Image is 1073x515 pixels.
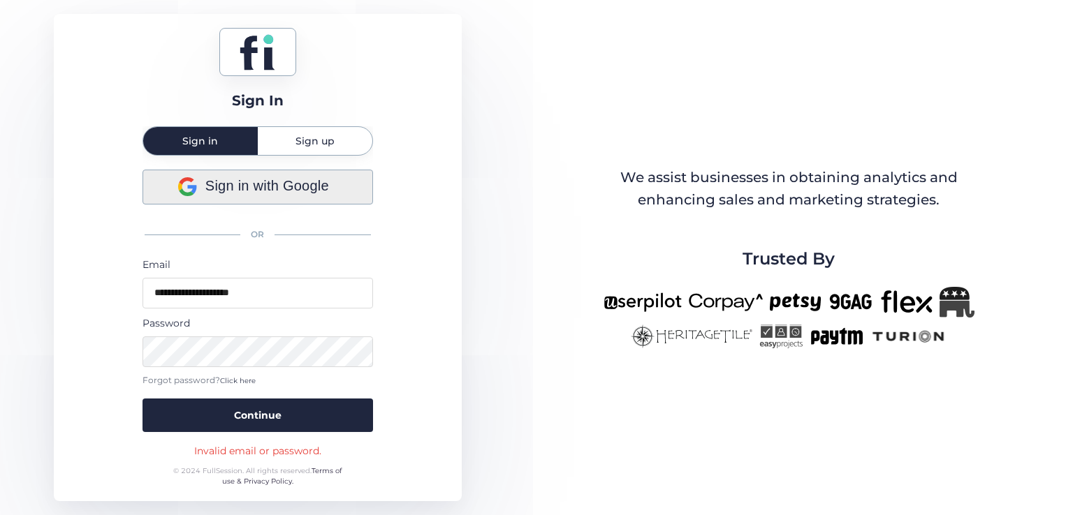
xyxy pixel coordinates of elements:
img: easyprojects-new.png [759,324,803,348]
img: petsy-new.png [770,287,821,318]
img: paytm-new.png [810,324,863,348]
span: Sign in with Google [205,175,329,197]
span: Continue [234,408,282,423]
span: Sign up [295,136,335,146]
div: Forgot password? [143,374,373,387]
div: Email [143,257,373,272]
img: userpilot-new.png [604,287,682,318]
img: heritagetile-new.png [631,324,752,348]
div: OR [143,220,373,250]
span: Click here [220,376,256,385]
div: Sign In [232,90,284,112]
img: flex-new.png [881,287,933,318]
div: Password [143,315,373,331]
span: Trusted By [743,246,835,272]
div: We assist businesses in obtaining analytics and enhancing sales and marketing strategies. [604,167,973,211]
button: Continue [143,398,373,432]
div: © 2024 FullSession. All rights reserved. [167,465,348,487]
img: Republicanlogo-bw.png [940,287,975,318]
div: Invalid email or password. [194,443,321,458]
img: corpay-new.png [689,287,763,318]
img: 9gag-new.png [828,287,874,318]
img: turion-new.png [870,324,947,348]
span: Sign in [182,136,218,146]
